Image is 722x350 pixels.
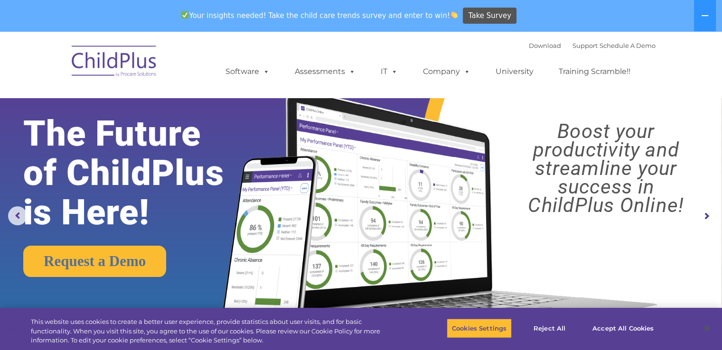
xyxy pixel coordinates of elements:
a: Assessments [285,62,365,81]
a: Take Survey [463,8,516,24]
a: Software [216,62,279,81]
rs-layer: Boost your productivity and streamline your success in ChildPlus Online! [499,122,713,214]
button: Accept All Cookies [587,318,659,338]
button: Cookies Settings [447,318,512,338]
a: Company [413,62,480,81]
span: Phone number [132,101,172,109]
a: IT [371,62,407,81]
font: | [529,42,656,49]
a: University [486,62,543,81]
button: Close [696,318,717,339]
a: Schedule A Demo [600,42,656,49]
rs-layer: The Future of ChildPlus is Here! [23,114,254,232]
button: Reject All [520,318,579,338]
a: Request a Demo [23,246,166,277]
img: 👏 [450,11,458,18]
span: Take Survey [469,8,511,24]
img: ChildPlus by Procare Solutions [67,39,162,86]
img: ✅ [181,11,188,18]
a: Support [572,42,598,49]
span: Your insights needed! Take the child care trends survey and enter to win! [178,6,462,25]
div: This website uses cookies to create a better user experience, provide statistics about user visit... [31,317,397,345]
a: Training Scramble!! [549,62,640,81]
span: Last name [132,63,161,70]
a: Download [529,42,561,49]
